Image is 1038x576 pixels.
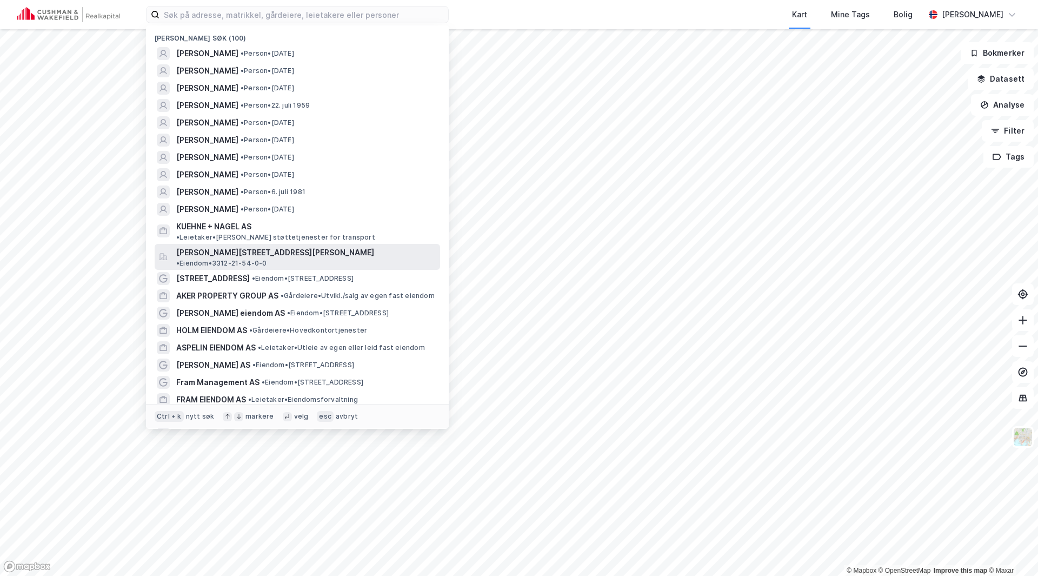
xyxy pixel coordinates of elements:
span: Eiendom • [STREET_ADDRESS] [252,274,354,283]
img: Z [1013,427,1033,447]
span: • [241,84,244,92]
span: [PERSON_NAME] [176,151,238,164]
span: HOLM EIENDOM AS [176,324,247,337]
span: Person • [DATE] [241,49,294,58]
span: Gårdeiere • Hovedkontortjenester [249,326,367,335]
span: • [252,274,255,282]
iframe: Chat Widget [984,524,1038,576]
div: avbryt [336,413,358,421]
span: Eiendom • [STREET_ADDRESS] [262,378,363,387]
span: Person • [DATE] [241,170,294,179]
button: Analyse [971,94,1034,116]
span: Gårdeiere • Utvikl./salg av egen fast eiendom [281,292,435,300]
span: • [241,136,244,144]
span: • [258,343,261,352]
span: • [241,67,244,75]
div: Kart [792,8,807,21]
span: [PERSON_NAME] [176,203,238,216]
button: Bokmerker [961,42,1034,64]
span: Leietaker • Eiendomsforvaltning [248,395,358,404]
span: [PERSON_NAME][STREET_ADDRESS][PERSON_NAME] [176,246,374,259]
span: Fram Management AS [176,376,259,389]
div: [PERSON_NAME] [942,8,1003,21]
span: • [176,259,179,267]
div: Kontrollprogram for chat [984,524,1038,576]
span: [PERSON_NAME] [176,116,238,129]
span: • [241,118,244,127]
span: Eiendom • [STREET_ADDRESS] [252,361,354,369]
button: Datasett [968,68,1034,90]
span: [PERSON_NAME] [176,99,238,112]
div: esc [317,412,334,422]
span: Leietaker • Utleie av egen eller leid fast eiendom [258,343,425,352]
span: [PERSON_NAME] [176,47,238,60]
a: Improve this map [934,567,987,574]
div: markere [245,413,274,421]
span: • [241,153,244,161]
span: Leietaker • [PERSON_NAME] støttetjenester for transport [176,233,375,242]
span: • [252,361,256,369]
span: • [281,292,284,300]
span: [PERSON_NAME] [176,64,238,77]
div: [PERSON_NAME] søk (100) [146,25,449,45]
span: AKER PROPERTY GROUP AS [176,289,278,302]
span: Person • [DATE] [241,67,294,75]
div: Ctrl + k [155,412,184,422]
span: Person • [DATE] [241,153,294,162]
span: KUEHNE + NAGEL AS [176,220,251,233]
span: • [262,378,265,386]
a: Mapbox homepage [3,560,51,573]
a: OpenStreetMap [879,567,931,574]
span: • [241,205,244,213]
div: Mine Tags [831,8,870,21]
input: Søk på adresse, matrikkel, gårdeiere, leietakere eller personer [159,6,448,23]
span: [PERSON_NAME] [176,186,238,198]
span: [PERSON_NAME] AS [176,359,250,372]
span: Eiendom • [STREET_ADDRESS] [287,309,389,317]
div: velg [294,413,309,421]
span: Person • 22. juli 1959 [241,101,310,110]
span: • [241,170,244,178]
span: [PERSON_NAME] [176,168,238,181]
span: • [249,326,252,334]
div: nytt søk [186,413,215,421]
span: • [241,101,244,109]
span: ASPELIN EIENDOM AS [176,341,256,354]
div: Bolig [894,8,913,21]
span: Eiendom • 3312-21-54-0-0 [176,259,267,268]
button: Filter [982,120,1034,142]
button: Tags [983,146,1034,168]
span: • [241,49,244,57]
span: [PERSON_NAME] [176,82,238,95]
span: [PERSON_NAME] eiendom AS [176,307,285,320]
img: cushman-wakefield-realkapital-logo.202ea83816669bd177139c58696a8fa1.svg [17,7,120,22]
span: Person • [DATE] [241,118,294,127]
span: • [241,188,244,196]
span: • [287,309,290,317]
span: • [248,395,251,403]
span: [PERSON_NAME] [176,134,238,147]
span: • [176,233,179,241]
span: Person • [DATE] [241,84,294,92]
span: FRAM EIENDOM AS [176,393,246,406]
span: Person • [DATE] [241,136,294,144]
span: Person • [DATE] [241,205,294,214]
span: [STREET_ADDRESS] [176,272,250,285]
a: Mapbox [847,567,876,574]
span: Person • 6. juli 1981 [241,188,305,196]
